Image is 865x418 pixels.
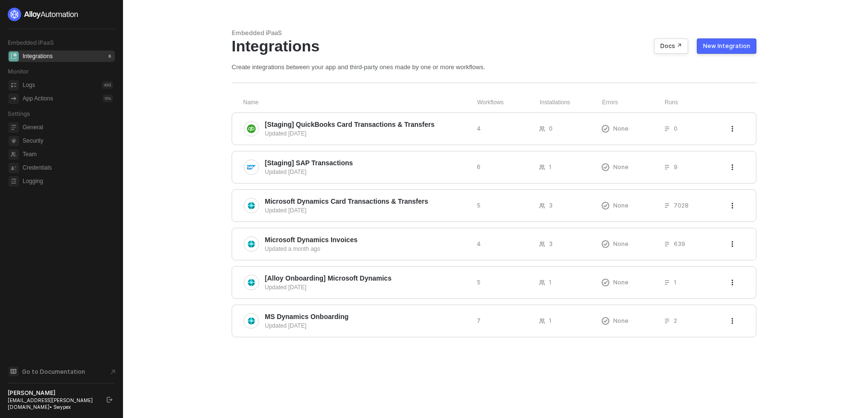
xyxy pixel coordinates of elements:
[9,136,19,146] span: security
[674,317,677,325] span: 2
[265,273,392,283] span: [Alloy Onboarding] Microsoft Dynamics
[23,95,53,103] div: App Actions
[8,110,30,117] span: Settings
[674,201,689,209] span: 7028
[103,95,113,102] div: 0 %
[613,278,629,286] span: None
[602,98,665,107] div: Errors
[664,241,670,247] span: icon-list
[8,366,115,377] a: Knowledge Base
[477,317,481,325] span: 7
[265,235,358,245] span: Microsoft Dynamics Invoices
[602,279,609,286] span: icon-exclamation
[539,318,545,324] span: icon-users
[265,129,469,138] div: Updated [DATE]
[664,280,670,285] span: icon-list
[265,283,469,292] div: Updated [DATE]
[8,389,98,397] div: [PERSON_NAME]
[602,317,609,325] span: icon-exclamation
[674,163,678,171] span: 9
[247,163,256,172] img: integration-icon
[8,8,115,21] a: logo
[703,42,750,50] div: New Integration
[8,68,29,75] span: Monitor
[265,206,469,215] div: Updated [DATE]
[602,125,609,133] span: icon-exclamation
[232,29,756,37] div: Embedded iPaaS
[247,317,256,325] img: integration-icon
[102,81,113,89] div: 493
[674,240,685,248] span: 639
[9,80,19,90] span: icon-logs
[107,52,113,60] div: 6
[265,158,353,168] span: [Staging] SAP Transactions
[9,94,19,104] span: icon-app-actions
[729,203,735,209] span: icon-threedots
[107,397,112,403] span: logout
[8,39,54,46] span: Embedded iPaaS
[664,126,670,132] span: icon-list
[613,317,629,325] span: None
[247,278,256,287] img: integration-icon
[539,203,545,209] span: icon-users
[654,38,688,54] button: Docs ↗
[664,318,670,324] span: icon-list
[23,135,113,147] span: Security
[9,367,18,376] span: documentation
[23,52,53,61] div: Integrations
[247,240,256,248] img: integration-icon
[9,51,19,61] span: integrations
[549,240,553,248] span: 3
[540,98,602,107] div: Installations
[539,126,545,132] span: icon-users
[674,124,678,133] span: 0
[8,397,98,410] div: [EMAIL_ADDRESS][PERSON_NAME][DOMAIN_NAME] • Swypex
[477,124,481,133] span: 4
[9,149,19,160] span: team
[602,202,609,209] span: icon-exclamation
[232,63,756,71] div: Create integrations between your app and third-party ones made by one or more workflows.
[539,164,545,170] span: icon-users
[613,124,629,133] span: None
[477,240,481,248] span: 4
[265,321,469,330] div: Updated [DATE]
[602,163,609,171] span: icon-exclamation
[265,120,434,129] span: [Staging] QuickBooks Card Transactions & Transfers
[729,241,735,247] span: icon-threedots
[539,280,545,285] span: icon-users
[660,42,682,50] div: Docs ↗
[23,162,113,173] span: Credentials
[613,201,629,209] span: None
[23,81,35,89] div: Logs
[23,122,113,133] span: General
[8,8,79,21] img: logo
[477,98,540,107] div: Workflows
[665,98,730,107] div: Runs
[265,245,469,253] div: Updated a month ago
[729,164,735,170] span: icon-threedots
[613,240,629,248] span: None
[539,241,545,247] span: icon-users
[664,164,670,170] span: icon-list
[23,175,113,187] span: Logging
[243,98,477,107] div: Name
[477,278,481,286] span: 5
[549,317,552,325] span: 1
[247,124,256,133] img: integration-icon
[265,197,428,206] span: Microsoft Dynamics Card Transactions & Transfers
[232,37,756,55] div: Integrations
[23,148,113,160] span: Team
[9,123,19,133] span: general
[729,280,735,285] span: icon-threedots
[9,176,19,186] span: logging
[674,278,677,286] span: 1
[22,368,85,376] span: Go to Documentation
[9,163,19,173] span: credentials
[265,168,469,176] div: Updated [DATE]
[477,201,481,209] span: 5
[477,163,481,171] span: 6
[265,312,348,321] span: MS Dynamics Onboarding
[697,38,756,54] button: New Integration
[247,201,256,210] img: integration-icon
[108,367,118,377] span: document-arrow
